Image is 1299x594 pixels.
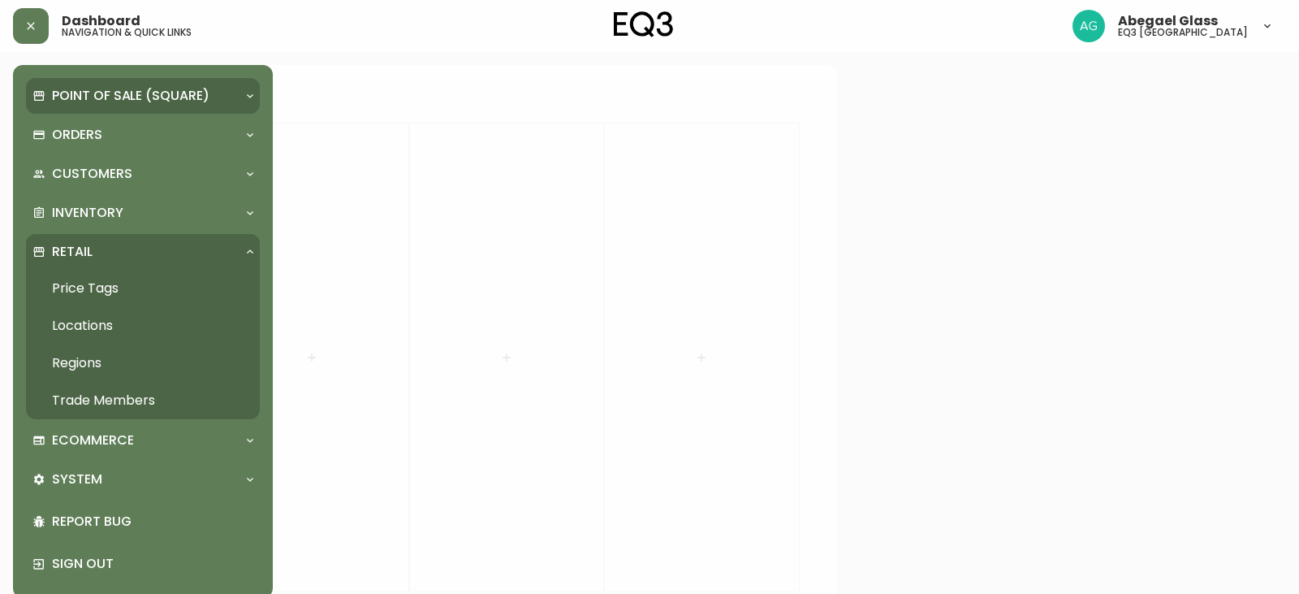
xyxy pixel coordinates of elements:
span: Dashboard [62,15,140,28]
p: Sign Out [52,555,253,573]
div: Ecommerce [26,423,260,458]
a: Regions [26,345,260,382]
p: Report Bug [52,513,253,531]
img: logo [614,11,674,37]
p: Ecommerce [52,431,134,449]
div: Point of Sale (Square) [26,78,260,114]
p: Point of Sale (Square) [52,87,209,105]
div: Orders [26,117,260,153]
div: Customers [26,156,260,192]
div: System [26,462,260,497]
p: System [52,470,102,488]
a: Trade Members [26,382,260,419]
div: Sign Out [26,543,260,585]
p: Inventory [52,204,123,222]
span: Abegael Glass [1118,15,1218,28]
div: Report Bug [26,501,260,543]
a: Price Tags [26,270,260,307]
h5: navigation & quick links [62,28,192,37]
p: Orders [52,126,102,144]
div: Retail [26,234,260,270]
img: ffcb3a98c62deb47deacec1bf39f4e65 [1072,10,1105,42]
div: Inventory [26,195,260,231]
p: Customers [52,165,132,183]
a: Locations [26,307,260,345]
p: Retail [52,243,93,261]
h5: eq3 [GEOGRAPHIC_DATA] [1118,28,1248,37]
